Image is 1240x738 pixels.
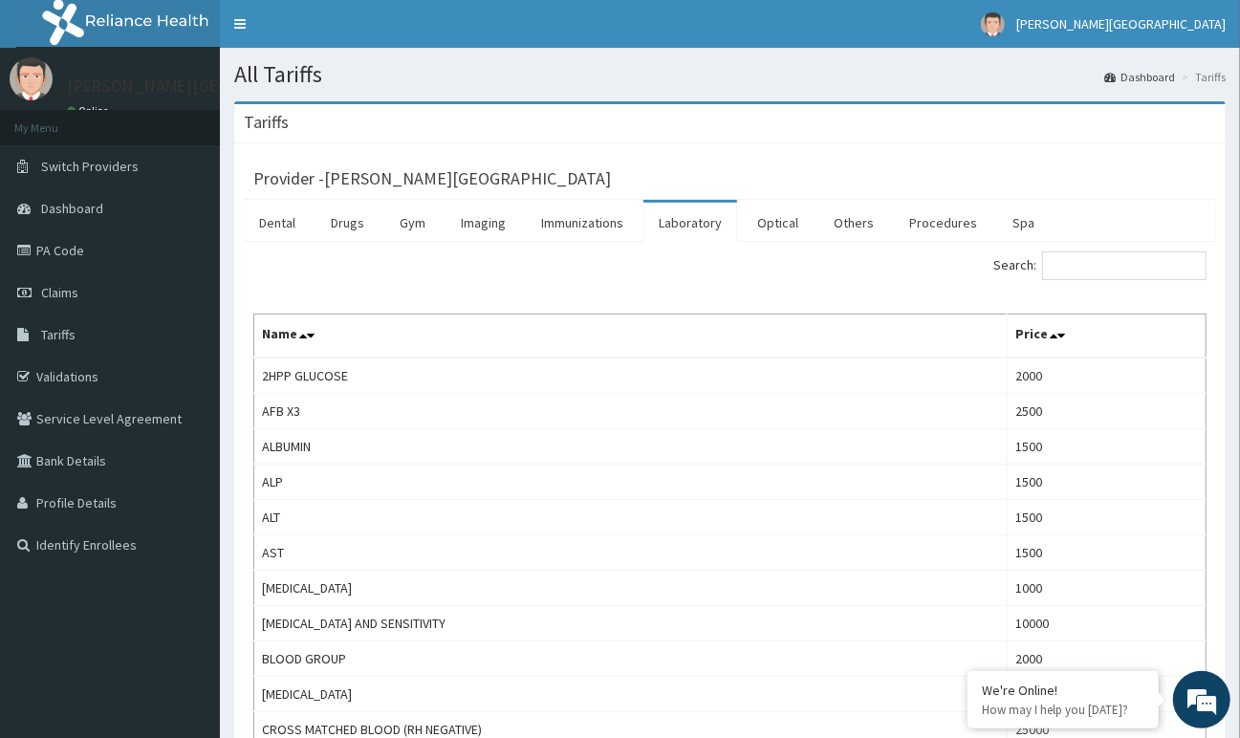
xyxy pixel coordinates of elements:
[234,62,1226,87] h1: All Tariffs
[254,394,1008,429] td: AFB X3
[742,203,814,243] a: Optical
[446,203,521,243] a: Imaging
[254,429,1008,465] td: ALBUMIN
[1016,15,1226,33] span: [PERSON_NAME][GEOGRAPHIC_DATA]
[10,57,53,100] img: User Image
[315,203,380,243] a: Drugs
[1008,394,1207,429] td: 2500
[254,571,1008,606] td: [MEDICAL_DATA]
[993,251,1207,280] label: Search:
[1008,465,1207,500] td: 1500
[254,315,1008,358] th: Name
[1008,315,1207,358] th: Price
[314,10,359,55] div: Minimize live chat window
[253,170,611,187] h3: Provider - [PERSON_NAME][GEOGRAPHIC_DATA]
[982,702,1144,718] p: How may I help you today?
[1008,641,1207,677] td: 2000
[997,203,1050,243] a: Spa
[254,535,1008,571] td: AST
[254,500,1008,535] td: ALT
[1177,69,1226,85] li: Tariffs
[41,326,76,343] span: Tariffs
[35,96,77,143] img: d_794563401_company_1708531726252_794563401
[41,158,139,175] span: Switch Providers
[982,682,1144,699] div: We're Online!
[981,12,1005,36] img: User Image
[244,114,289,131] h3: Tariffs
[1008,535,1207,571] td: 1500
[643,203,737,243] a: Laboratory
[254,606,1008,641] td: [MEDICAL_DATA] AND SENSITIVITY
[67,104,113,118] a: Online
[254,641,1008,677] td: BLOOD GROUP
[818,203,889,243] a: Others
[254,677,1008,712] td: [MEDICAL_DATA]
[254,358,1008,394] td: 2HPP GLUCOSE
[1008,358,1207,394] td: 2000
[41,200,103,217] span: Dashboard
[384,203,441,243] a: Gym
[1008,500,1207,535] td: 1500
[1008,429,1207,465] td: 1500
[10,522,364,589] textarea: Type your message and hit 'Enter'
[526,203,639,243] a: Immunizations
[254,465,1008,500] td: ALP
[99,107,321,132] div: Chat with us now
[1042,251,1207,280] input: Search:
[111,241,264,434] span: We're online!
[67,77,350,95] p: [PERSON_NAME][GEOGRAPHIC_DATA]
[41,284,78,301] span: Claims
[1104,69,1175,85] a: Dashboard
[244,203,311,243] a: Dental
[1008,606,1207,641] td: 10000
[1008,571,1207,606] td: 1000
[894,203,992,243] a: Procedures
